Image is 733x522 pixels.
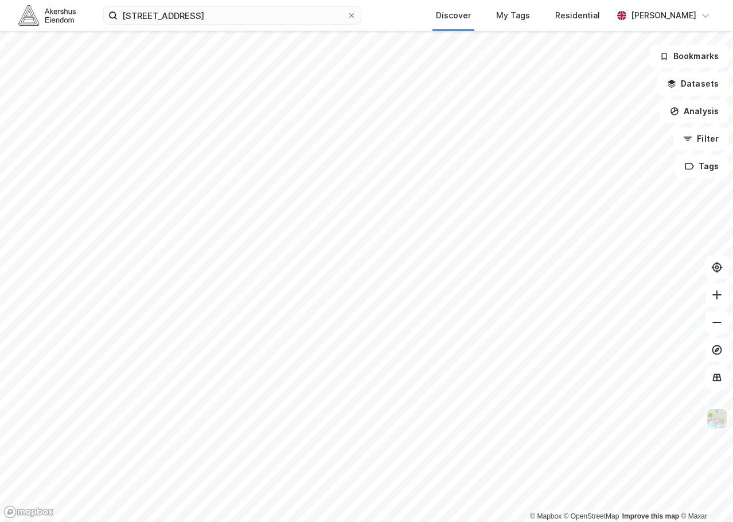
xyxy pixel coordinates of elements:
a: Mapbox homepage [3,505,54,519]
button: Datasets [657,72,728,95]
button: Tags [675,155,728,178]
button: Bookmarks [650,45,728,68]
img: Z [706,408,728,430]
button: Analysis [660,100,728,123]
a: OpenStreetMap [564,512,619,520]
a: Mapbox [530,512,562,520]
div: [PERSON_NAME] [631,9,696,22]
a: Improve this map [622,512,679,520]
button: Filter [673,127,728,150]
div: My Tags [496,9,530,22]
input: Search by address, cadastre, landlords, tenants or people [118,7,347,24]
div: Discover [436,9,471,22]
img: akershus-eiendom-logo.9091f326c980b4bce74ccdd9f866810c.svg [18,5,76,25]
iframe: Chat Widget [676,467,733,522]
div: Residential [555,9,600,22]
